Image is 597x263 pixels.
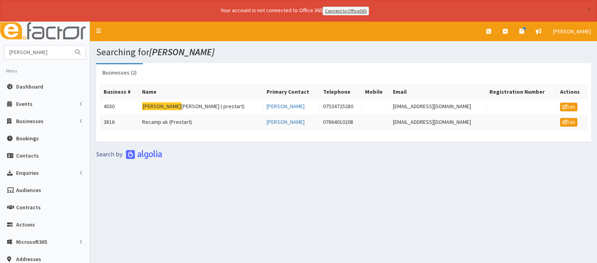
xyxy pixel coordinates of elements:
[267,103,305,110] a: [PERSON_NAME]
[263,84,320,99] th: Primary Contact
[16,204,41,211] span: Contracts
[547,22,597,41] a: [PERSON_NAME]
[149,46,214,58] i: [PERSON_NAME]
[323,7,369,15] a: Connect to Office365
[319,84,361,99] th: Telephone
[560,118,577,127] a: Edit
[96,150,162,159] img: search-by-algolia-light-background.png
[4,45,70,59] input: Search...
[142,102,181,111] mark: [PERSON_NAME]
[319,99,361,114] td: 07534725280
[486,84,557,99] th: Registration Number
[16,187,41,194] span: Audiences
[96,47,591,57] h1: Searching for
[587,5,591,14] button: ×
[267,118,305,125] a: [PERSON_NAME]
[16,83,43,90] span: Dashboard
[389,84,486,99] th: Email
[16,118,44,125] span: Businesses
[557,84,587,99] th: Actions
[560,103,577,111] a: Edit
[16,135,39,142] span: Bookings
[16,152,39,159] span: Contacts
[16,100,33,107] span: Events
[139,114,263,130] td: Recamp uk (Prestart)
[16,256,41,263] span: Addresses
[362,84,390,99] th: Mobile
[139,84,263,99] th: Name
[16,238,47,245] span: Microsoft365
[16,169,39,176] span: Enquiries
[16,221,35,228] span: Actions
[100,114,139,130] td: 3816
[389,99,486,114] td: [EMAIL_ADDRESS][DOMAIN_NAME]
[319,114,361,130] td: 07864010208
[139,99,263,114] td: [PERSON_NAME] ( prestart)
[389,114,486,130] td: [EMAIL_ADDRESS][DOMAIN_NAME]
[100,99,139,114] td: 4030
[96,64,143,81] a: Businesses (2)
[553,28,591,35] span: [PERSON_NAME]
[100,84,139,99] th: Business #
[65,6,524,15] div: Your account is not connected to Office 365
